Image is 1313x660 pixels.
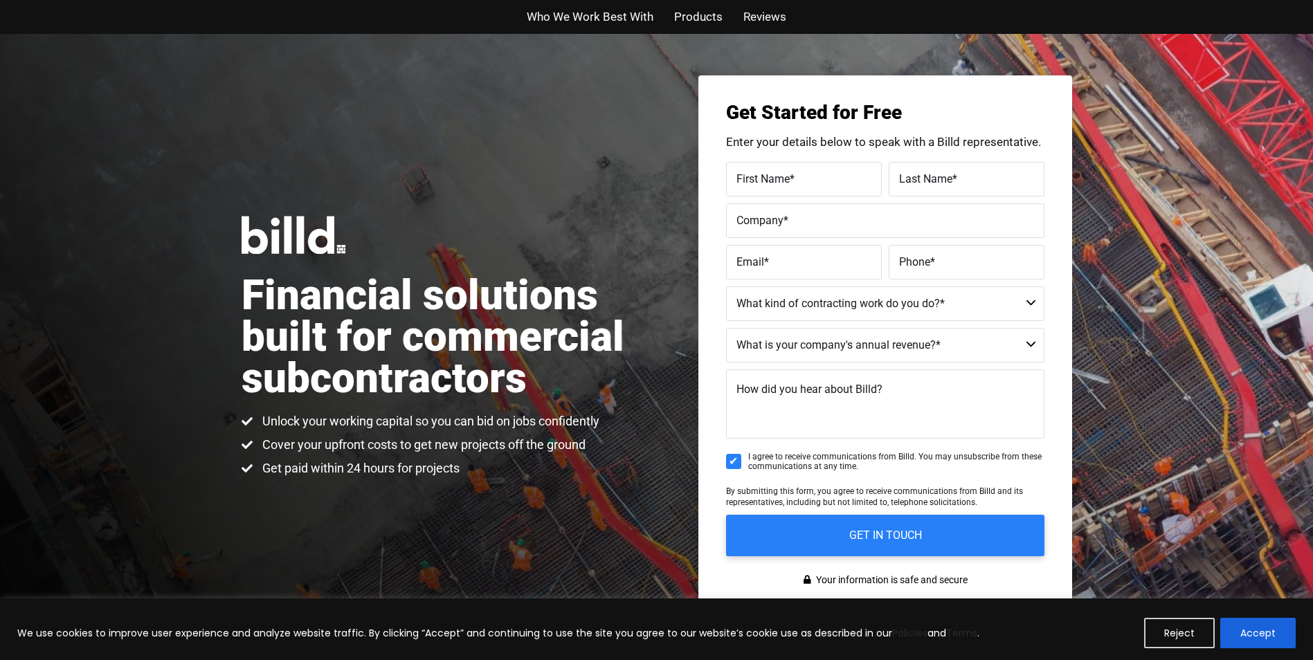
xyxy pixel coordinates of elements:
[899,255,930,268] span: Phone
[726,136,1044,148] p: Enter your details below to speak with a Billd representative.
[946,626,977,640] a: Terms
[259,437,586,453] span: Cover your upfront costs to get new projects off the ground
[242,275,657,399] h1: Financial solutions built for commercial subcontractors
[892,626,927,640] a: Policies
[259,413,599,430] span: Unlock your working capital so you can bid on jobs confidently
[726,515,1044,556] input: GET IN TOUCH
[726,103,1044,122] h3: Get Started for Free
[17,625,979,641] p: We use cookies to improve user experience and analyze website traffic. By clicking “Accept” and c...
[674,7,723,27] a: Products
[726,454,741,469] input: I agree to receive communications from Billd. You may unsubscribe from these communications at an...
[726,486,1023,507] span: By submitting this form, you agree to receive communications from Billd and its representatives, ...
[899,172,952,185] span: Last Name
[259,460,460,477] span: Get paid within 24 hours for projects
[736,172,790,185] span: First Name
[748,452,1044,472] span: I agree to receive communications from Billd. You may unsubscribe from these communications at an...
[1220,618,1296,648] button: Accept
[736,255,764,268] span: Email
[736,213,784,226] span: Company
[527,7,653,27] a: Who We Work Best With
[736,383,882,396] span: How did you hear about Billd?
[813,570,968,590] span: Your information is safe and secure
[1144,618,1215,648] button: Reject
[743,7,786,27] a: Reviews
